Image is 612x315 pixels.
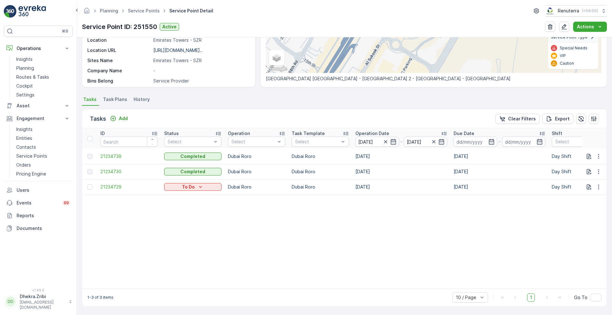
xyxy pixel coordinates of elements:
[100,153,158,160] a: 21234739
[5,297,16,307] div: DD
[16,126,33,132] p: Insights
[266,75,601,82] p: [GEOGRAPHIC_DATA] [GEOGRAPHIC_DATA] - [GEOGRAPHIC_DATA] 2 - [GEOGRAPHIC_DATA] - [GEOGRAPHIC_DATA]
[100,8,118,13] a: Planning
[4,42,73,55] button: Operations
[288,164,352,179] td: Dubai Roro
[103,96,127,103] span: Task Plans
[20,300,66,310] p: [EMAIL_ADDRESS][DOMAIN_NAME]
[87,47,151,54] p: Location URL
[153,68,248,74] p: -
[90,114,106,123] p: Tasks
[352,164,450,179] td: [DATE]
[16,144,36,150] p: Contacts
[82,22,157,32] p: Service Point ID: 251550
[14,134,73,143] a: Entities
[231,139,275,145] p: Select
[4,112,73,125] button: Engagement
[64,200,69,205] p: 99
[17,187,70,193] p: Users
[4,184,73,197] a: Users
[228,130,250,137] p: Operation
[4,99,73,112] button: Asset
[164,183,222,191] button: To Do
[100,168,158,175] a: 21234730
[16,162,31,168] p: Orders
[548,32,598,42] summary: Service Point Type
[4,222,73,235] a: Documents
[4,5,17,18] img: logo
[17,45,60,52] p: Operations
[87,37,151,43] p: Location
[14,82,73,90] a: Cockpit
[62,29,68,34] p: ⌘B
[100,184,158,190] a: 21234729
[16,92,34,98] p: Settings
[16,171,46,177] p: Pricing Engine
[168,8,215,14] span: Service Point Detail
[450,164,549,179] td: [DATE]
[17,212,70,219] p: Reports
[450,149,549,164] td: [DATE]
[267,65,288,73] img: Google
[267,65,288,73] a: Open this area in Google Maps (opens a new window)
[100,130,105,137] p: ID
[404,137,448,147] input: dd/mm/yyyy
[83,96,97,103] span: Tasks
[18,5,46,18] img: logo_light-DOdMpM7g.png
[573,22,607,32] button: Actions
[4,209,73,222] a: Reports
[527,293,535,302] span: 1
[542,114,573,124] button: Export
[558,8,579,14] p: Renuterra
[355,130,389,137] p: Operation Date
[17,115,60,122] p: Engagement
[545,5,607,17] button: Renuterra(+04:00)
[551,35,587,40] span: Service Point Type
[14,125,73,134] a: Insights
[14,161,73,169] a: Orders
[87,184,92,190] div: Toggle Row Selected
[454,137,497,147] input: dd/mm/yyyy
[83,10,90,15] a: Homepage
[4,197,73,209] a: Events99
[100,137,158,147] input: Search
[87,169,92,174] div: Toggle Row Selected
[560,61,574,66] p: Caution
[545,7,555,14] img: Screenshot_2024-07-26_at_13.33.01.png
[14,55,73,64] a: Insights
[4,293,73,310] button: DDDhekra.Zribi[EMAIL_ADDRESS][DOMAIN_NAME]
[495,114,540,124] button: Clear Filters
[182,184,195,190] p: To Do
[17,200,59,206] p: Events
[87,68,151,74] p: Company Name
[499,138,501,146] p: -
[577,24,594,30] p: Actions
[502,137,546,147] input: dd/mm/yyyy
[16,56,33,62] p: Insights
[16,65,34,71] p: Planning
[295,139,339,145] p: Select
[153,57,248,64] p: Emirates Towers - SZR
[14,64,73,73] a: Planning
[153,37,248,43] p: Emirates Towers - SZR
[180,168,205,175] p: Completed
[400,138,403,146] p: -
[14,169,73,178] a: Pricing Engine
[162,24,177,30] p: Active
[128,8,160,13] a: Service Points
[225,179,288,195] td: Dubai Roro
[14,73,73,82] a: Routes & Tasks
[164,130,179,137] p: Status
[153,47,202,53] p: [URL][DOMAIN_NAME]..
[352,149,450,164] td: [DATE]
[508,116,536,122] p: Clear Filters
[14,143,73,152] a: Contacts
[180,153,205,160] p: Completed
[16,74,49,80] p: Routes & Tasks
[582,8,598,13] p: ( +04:00 )
[552,130,562,137] p: Shift
[288,149,352,164] td: Dubai Roro
[16,83,33,89] p: Cockpit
